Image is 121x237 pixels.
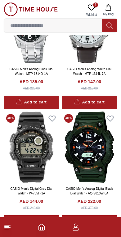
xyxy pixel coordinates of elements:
img: CASIO Men's Digital Grey Dial Watch - W-735H-1A [4,112,59,183]
button: Add to cart [62,215,117,229]
button: Add to cart [4,96,59,109]
a: CASIO Men's Analog-Digital Black Dial Watch - AQ-S810W-3A [66,187,113,195]
div: Add to cart [16,99,47,106]
img: ... [4,2,58,16]
a: 1Wishlist [84,2,99,18]
div: AED 240.00 [23,206,40,210]
button: Add to cart [62,96,117,109]
a: CASIO Men's Analog White Dial Watch - MTP-1314L-7A [67,67,111,75]
span: 40 % [6,114,15,123]
h4: AED 144.00 [20,198,43,204]
h4: AED 147.00 [78,79,101,85]
div: AED 225.00 [23,86,40,91]
button: My Bag [99,2,117,18]
a: Home [38,223,45,231]
button: Add to cart [4,215,59,229]
span: Wishlist [84,12,99,17]
a: CASIO Men's Analog Black Dial Watch - MTP-1314D-1A [10,67,53,75]
span: My Bag [101,12,116,16]
span: 1 [93,2,98,7]
h4: AED 222.00 [78,198,101,204]
span: 40 % [64,114,73,123]
div: AED 370.00 [81,206,98,210]
h4: AED 135.00 [20,79,43,85]
div: AED 210.00 [81,86,98,91]
div: Add to cart [74,99,105,106]
img: CASIO Men's Analog-Digital Black Dial Watch - AQ-S810W-3A [62,112,117,183]
a: CASIO Men's Digital Grey Dial Watch - W-735H-1A [10,187,52,195]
